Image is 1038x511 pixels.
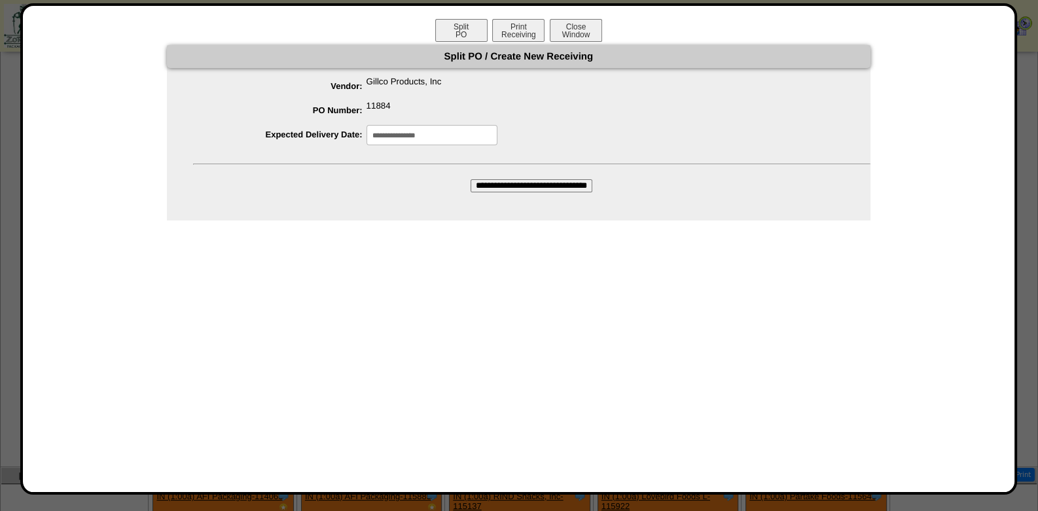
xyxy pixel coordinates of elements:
label: PO Number: [193,105,367,115]
div: 11884 [193,101,870,121]
a: CloseWindow [548,29,603,39]
button: PrintReceiving [492,19,545,42]
label: Vendor: [193,81,367,91]
button: SplitPO [435,19,488,42]
div: Gillco Products, Inc [193,77,870,97]
button: CloseWindow [550,19,602,42]
label: Expected Delivery Date: [193,130,367,139]
div: Split PO / Create New Receiving [167,45,870,68]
